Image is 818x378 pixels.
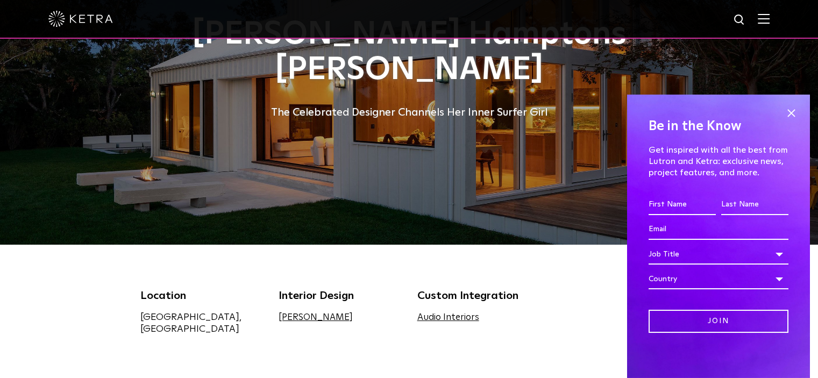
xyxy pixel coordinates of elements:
input: Last Name [721,195,788,215]
img: ketra-logo-2019-white [48,11,113,27]
h1: [PERSON_NAME] Hamptons [PERSON_NAME] [140,17,678,88]
div: Location [140,288,263,304]
img: Hamburger%20Nav.svg [758,13,770,24]
a: [PERSON_NAME] [279,313,353,322]
div: Country [649,269,788,289]
p: Get inspired with all the best from Lutron and Ketra: exclusive news, project features, and more. [649,145,788,178]
input: First Name [649,195,716,215]
input: Join [649,310,788,333]
h4: Be in the Know [649,116,788,137]
div: Interior Design [279,288,401,304]
img: search icon [733,13,746,27]
a: Audio Interiors [417,313,479,322]
input: Email [649,219,788,240]
div: Custom Integration [417,288,540,304]
div: [GEOGRAPHIC_DATA], [GEOGRAPHIC_DATA] [140,311,263,335]
div: Job Title [649,244,788,265]
div: The Celebrated Designer Channels Her Inner Surfer Girl [140,104,678,121]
